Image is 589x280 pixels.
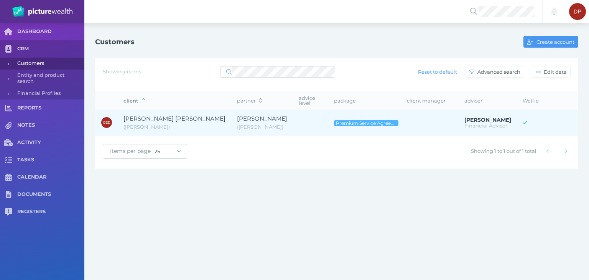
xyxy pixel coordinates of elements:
[542,69,570,75] span: Edit data
[415,69,461,75] span: Reset to default
[103,147,155,154] span: Items per page
[532,66,571,78] button: Edit data
[17,209,84,215] span: REGISTERS
[103,68,141,75] span: Showing 1 items
[17,28,84,35] span: DASHBOARD
[237,115,287,122] span: Helene Catherine Dowdle
[17,122,84,129] span: NOTES
[17,157,84,163] span: TASKS
[17,88,82,99] span: Financial Profiles
[517,92,548,110] th: Welfie
[523,36,578,48] button: Create account
[464,116,511,123] span: David Parry
[559,146,571,157] button: Show next page
[415,66,461,78] button: Reset to default
[336,120,397,126] span: Premium Service Agreement - Ongoing
[237,124,283,130] span: Helen
[103,121,110,124] span: CED
[466,66,524,78] button: Advanced search
[101,117,112,128] div: Colin Edward Dowdle
[95,38,135,46] h1: Customers
[459,92,517,110] th: adviser
[523,119,527,126] span: Welfie access active
[535,39,578,45] span: Create account
[237,98,262,104] span: partner
[17,174,84,181] span: CALENDAR
[476,69,524,75] span: Advanced search
[401,92,459,110] th: client manager
[543,146,554,157] button: Show previous page
[123,98,145,104] span: client
[569,3,586,20] div: David Parry
[471,148,536,154] span: Showing 1 to 1 out of 1 total
[17,46,84,52] span: CRM
[17,105,84,111] span: REPORTS
[123,124,170,130] span: Colin
[574,8,581,15] span: DP
[17,191,84,198] span: DOCUMENTS
[12,6,72,17] img: PW
[328,92,401,110] th: package
[464,123,507,129] span: Financial Adviser
[17,70,82,88] span: Entity and product search
[293,92,328,110] th: advice level
[17,139,84,146] span: ACTIVITY
[123,115,225,122] span: Colin Edward Dowdle
[17,58,82,70] span: Customers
